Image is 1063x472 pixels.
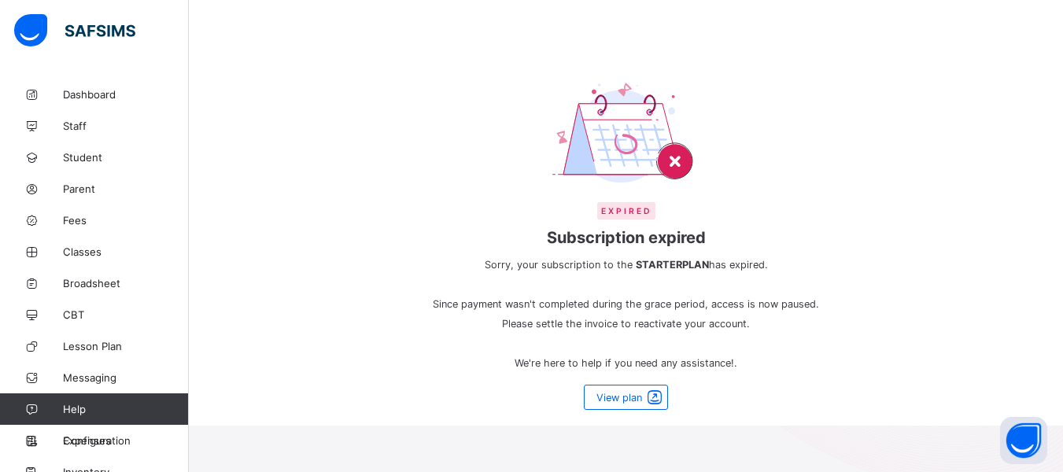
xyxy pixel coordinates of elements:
span: Messaging [63,371,189,384]
span: Expired [597,202,655,219]
span: Broadsheet [63,277,189,289]
button: Open asap [1000,417,1047,464]
span: Sorry, your subscription to the has expired. Since payment wasn't completed during the grace peri... [426,255,827,373]
b: STARTER PLAN [636,259,709,271]
span: View plan [596,392,642,404]
span: Help [63,403,188,415]
span: Student [63,151,189,164]
span: Parent [63,183,189,195]
span: Dashboard [63,88,189,101]
span: Classes [63,245,189,258]
img: safsims [14,14,135,47]
span: Fees [63,214,189,227]
span: Lesson Plan [63,340,189,352]
img: expired-calendar.b2ede95de4b0fc63d738ed6e38433d8b.svg [552,82,700,186]
span: CBT [63,308,189,321]
span: Staff [63,120,189,132]
span: Subscription expired [426,228,827,247]
span: Configuration [63,434,188,447]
